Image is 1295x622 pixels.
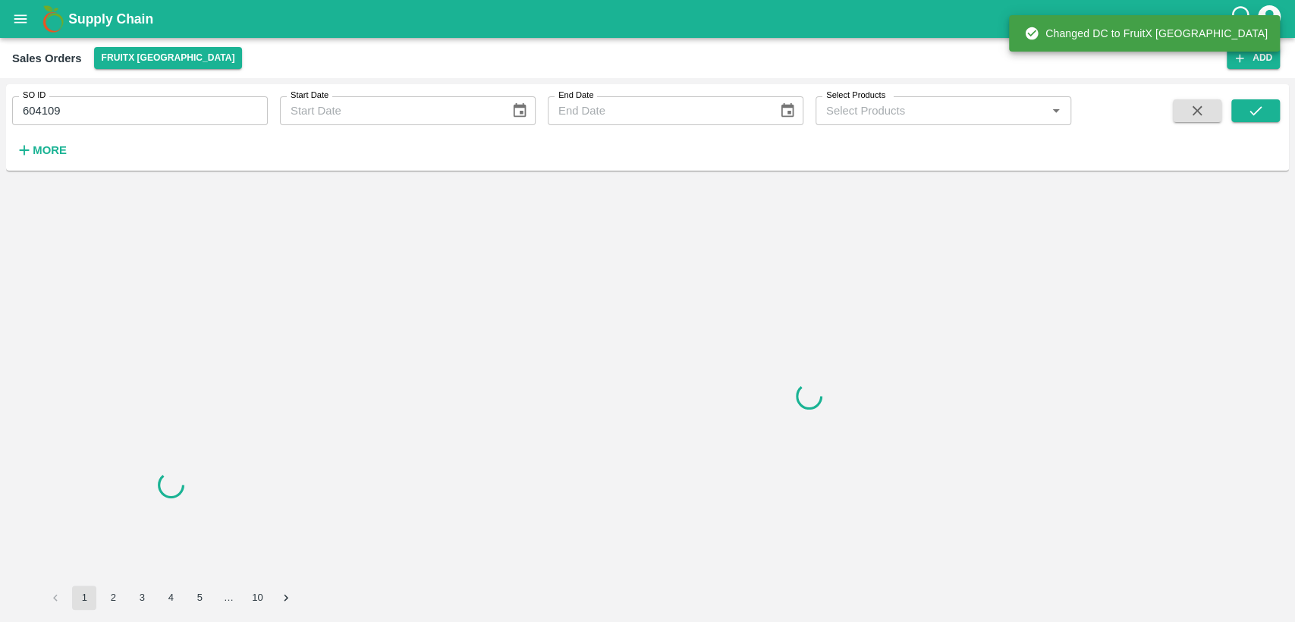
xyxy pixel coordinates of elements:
button: Open [1046,101,1066,121]
button: Go to page 10 [245,586,269,610]
strong: More [33,144,67,156]
button: Choose date [773,96,802,125]
input: End Date [548,96,767,125]
input: Start Date [280,96,499,125]
button: Add [1227,47,1280,69]
img: logo [38,4,68,34]
button: open drawer [3,2,38,36]
nav: pagination navigation [41,586,300,610]
button: Go to page 4 [159,586,183,610]
div: customer-support [1229,5,1256,33]
button: Choose date [505,96,534,125]
input: Enter SO ID [12,96,268,125]
input: Select Products [820,101,1042,121]
button: Go to page 2 [101,586,125,610]
button: Go to next page [274,586,298,610]
div: Sales Orders [12,49,82,68]
button: Select DC [94,47,243,69]
b: Supply Chain [68,11,153,27]
button: page 1 [72,586,96,610]
div: … [216,591,240,605]
div: Changed DC to FruitX [GEOGRAPHIC_DATA] [1024,20,1268,47]
button: Go to page 3 [130,586,154,610]
label: End Date [558,90,593,102]
label: Select Products [826,90,885,102]
button: More [12,137,71,163]
label: SO ID [23,90,46,102]
a: Supply Chain [68,8,1229,30]
button: Go to page 5 [187,586,212,610]
div: account of current user [1256,3,1283,35]
label: Start Date [291,90,328,102]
